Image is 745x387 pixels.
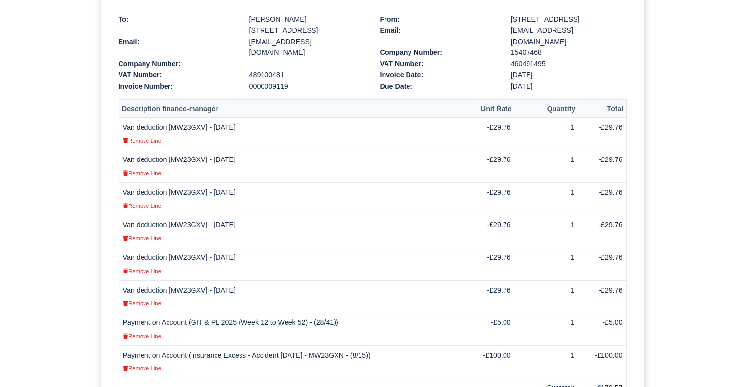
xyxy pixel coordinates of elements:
[515,182,578,215] td: 1
[123,267,161,274] a: Remove Line
[119,248,465,281] td: Van deduction [MW23GXV] - [DATE]
[123,332,161,340] a: Remove Line
[242,69,373,81] div: 489100481
[123,202,161,209] a: Remove Line
[504,69,634,81] div: [DATE]
[119,100,465,118] th: Description finance-manager
[504,81,634,92] div: [DATE]
[465,150,515,183] td: -£29.76
[373,47,504,58] div: Company Number:
[578,248,626,281] td: -£29.76
[119,313,465,346] td: Payment on Account (GIT & PL 2025 (Week 12 to Week 52) - (28/41))
[578,345,626,378] td: -£100.00
[578,313,626,346] td: -£5.00
[465,313,515,346] td: -£5.00
[123,333,161,339] small: Remove Line
[380,14,496,25] div: From:
[578,117,626,150] td: -£29.76
[696,340,745,387] iframe: Chat Widget
[465,280,515,313] td: -£29.76
[465,182,515,215] td: -£29.76
[123,299,161,307] a: Remove Line
[123,203,161,209] small: Remove Line
[119,14,235,25] div: To:
[515,150,578,183] td: 1
[515,313,578,346] td: 1
[465,215,515,248] td: -£29.76
[119,150,465,183] td: Van deduction [MW23GXV] - [DATE]
[111,81,242,92] div: Invoice Number:
[373,58,504,69] div: VAT Number:
[123,364,161,372] a: Remove Line
[578,280,626,313] td: -£29.76
[465,248,515,281] td: -£29.76
[123,169,161,177] a: Remove Line
[123,137,161,144] a: Remove Line
[504,58,634,69] div: 460491495
[123,268,161,274] small: Remove Line
[123,365,161,371] small: Remove Line
[515,215,578,248] td: 1
[242,36,373,59] div: [EMAIL_ADDRESS][DOMAIN_NAME]
[373,69,504,81] div: Invoice Date:
[465,345,515,378] td: -£100.00
[578,150,626,183] td: -£29.76
[373,81,504,92] div: Due Date:
[515,117,578,150] td: 1
[249,14,365,25] div: [PERSON_NAME]
[119,117,465,150] td: Van deduction [MW23GXV] - [DATE]
[111,69,242,81] div: VAT Number:
[249,25,365,36] div: [STREET_ADDRESS]
[578,215,626,248] td: -£29.76
[123,234,161,242] a: Remove Line
[504,47,634,58] div: 15407468
[511,14,627,25] div: [STREET_ADDRESS]
[242,81,373,92] div: 0000009119
[515,280,578,313] td: 1
[515,345,578,378] td: 1
[111,58,242,69] div: Company Number:
[578,182,626,215] td: -£29.76
[119,345,465,378] td: Payment on Account (Insurance Excess - Accident [DATE] - MW23GXN - (8/15))
[578,100,626,118] th: Total
[504,25,634,47] div: [EMAIL_ADDRESS][DOMAIN_NAME]
[119,280,465,313] td: Van deduction [MW23GXV] - [DATE]
[515,100,578,118] th: Quantity
[123,138,161,144] small: Remove Line
[123,170,161,176] small: Remove Line
[119,182,465,215] td: Van deduction [MW23GXV] - [DATE]
[123,235,161,241] small: Remove Line
[373,25,504,47] div: Email:
[119,215,465,248] td: Van deduction [MW23GXV] - [DATE]
[123,300,161,306] small: Remove Line
[465,117,515,150] td: -£29.76
[515,248,578,281] td: 1
[465,100,515,118] th: Unit Rate
[111,36,242,59] div: Email:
